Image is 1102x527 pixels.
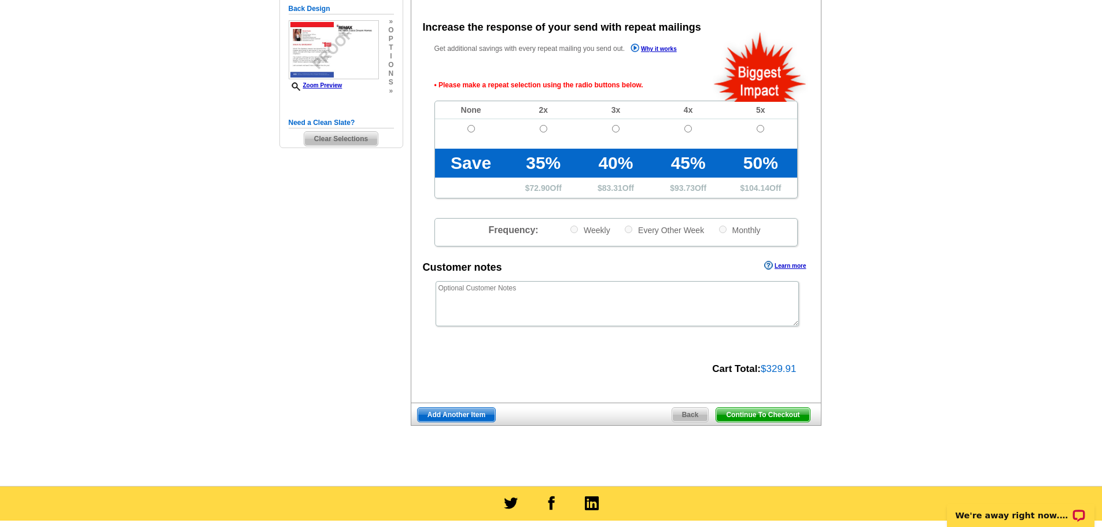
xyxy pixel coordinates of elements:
[488,225,538,235] span: Frequency:
[289,82,342,89] a: Zoom Preview
[764,261,806,270] a: Learn more
[672,407,709,422] a: Back
[417,407,496,422] a: Add Another Item
[625,226,632,233] input: Every Other Week
[716,408,809,422] span: Continue To Checkout
[631,43,677,56] a: Why it works
[388,26,393,35] span: o
[569,224,610,235] label: Weekly
[939,491,1102,527] iframe: LiveChat chat widget
[435,149,507,178] td: Save
[761,363,796,374] span: $329.91
[745,183,769,193] span: 104.14
[672,408,709,422] span: Back
[388,35,393,43] span: p
[724,178,797,198] td: $ Off
[289,20,379,80] img: small-thumb.jpg
[675,183,695,193] span: 93.73
[388,78,393,87] span: s
[724,149,797,178] td: 50%
[388,17,393,26] span: »
[388,52,393,61] span: i
[418,408,495,422] span: Add Another Item
[570,226,578,233] input: Weekly
[434,69,798,101] span: • Please make a repeat selection using the radio buttons below.
[423,20,701,35] div: Increase the response of your send with repeat mailings
[652,149,724,178] td: 45%
[580,178,652,198] td: $ Off
[507,101,580,119] td: 2x
[718,224,761,235] label: Monthly
[423,260,502,275] div: Customer notes
[530,183,550,193] span: 72.90
[624,224,704,235] label: Every Other Week
[289,117,394,128] h5: Need a Clean Slate?
[388,43,393,52] span: t
[602,183,622,193] span: 83.31
[713,31,808,102] img: biggestImpact.png
[652,101,724,119] td: 4x
[580,101,652,119] td: 3x
[434,42,702,56] p: Get additional savings with every repeat mailing you send out.
[507,149,580,178] td: 35%
[304,132,378,146] span: Clear Selections
[388,87,393,95] span: »
[388,69,393,78] span: n
[724,101,797,119] td: 5x
[388,61,393,69] span: o
[435,101,507,119] td: None
[289,3,394,14] h5: Back Design
[652,178,724,198] td: $ Off
[719,226,727,233] input: Monthly
[580,149,652,178] td: 40%
[507,178,580,198] td: $ Off
[712,363,761,374] strong: Cart Total:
